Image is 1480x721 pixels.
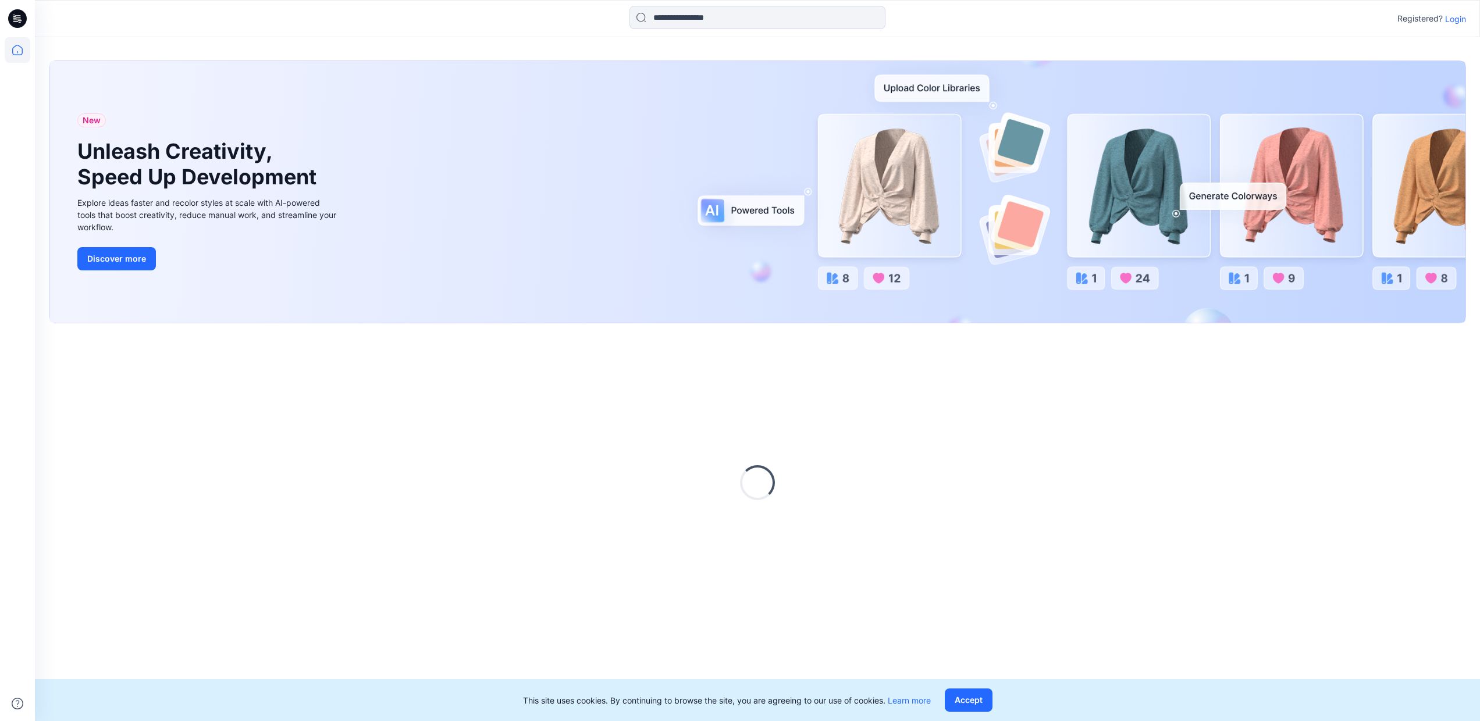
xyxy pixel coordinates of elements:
[83,113,101,127] span: New
[77,139,322,189] h1: Unleash Creativity, Speed Up Development
[77,247,156,270] button: Discover more
[888,695,931,705] a: Learn more
[523,694,931,706] p: This site uses cookies. By continuing to browse the site, you are agreeing to our use of cookies.
[945,688,992,712] button: Accept
[77,247,339,270] a: Discover more
[1445,13,1466,25] p: Login
[77,197,339,233] div: Explore ideas faster and recolor styles at scale with AI-powered tools that boost creativity, red...
[1397,12,1443,26] p: Registered?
